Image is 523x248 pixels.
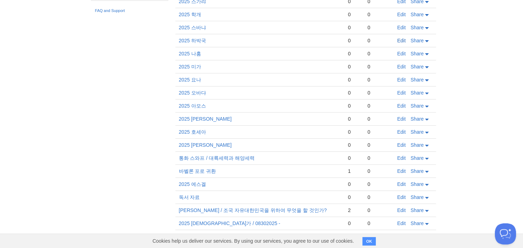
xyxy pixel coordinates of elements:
[179,38,206,43] a: 2025 하박국
[179,103,206,109] a: 2025 아모스
[397,12,406,17] a: Edit
[179,168,216,174] a: 바벨론 포로 귀환
[348,90,360,96] div: 0
[367,77,390,83] div: 0
[179,181,206,187] a: 2025 에스겔
[348,116,360,122] div: 0
[367,24,390,31] div: 0
[179,207,327,213] a: [PERSON_NAME] / 조국 자유대한민국을 위하여 무엇을 할 것인가?
[348,37,360,44] div: 0
[397,51,406,56] a: Edit
[411,194,424,200] span: Share
[348,103,360,109] div: 0
[397,38,406,43] a: Edit
[411,155,424,161] span: Share
[348,155,360,161] div: 0
[397,142,406,148] a: Edit
[362,237,376,246] button: OK
[348,220,360,226] div: 0
[495,223,516,244] iframe: Help Scout Beacon - Open
[348,207,360,213] div: 2
[348,11,360,18] div: 0
[179,220,280,226] a: 2025 [DEMOGRAPHIC_DATA]가 / 08302025 -
[145,234,361,248] span: Cookies help us deliver our services. By using our services, you agree to our use of cookies.
[179,64,201,69] a: 2025 미가
[348,168,360,174] div: 1
[367,194,390,200] div: 0
[367,116,390,122] div: 0
[367,90,390,96] div: 0
[411,51,424,56] span: Share
[397,220,406,226] a: Edit
[179,155,255,161] a: 통화 스와프 / 대륙세력과 해양세력
[367,103,390,109] div: 0
[179,25,206,30] a: 2025 스바냐
[367,50,390,57] div: 0
[367,207,390,213] div: 0
[397,103,406,109] a: Edit
[411,220,424,226] span: Share
[367,155,390,161] div: 0
[367,220,390,226] div: 0
[397,194,406,200] a: Edit
[179,116,232,122] a: 2025 [PERSON_NAME]
[411,38,424,43] span: Share
[367,129,390,135] div: 0
[348,24,360,31] div: 0
[411,207,424,213] span: Share
[411,181,424,187] span: Share
[397,168,406,174] a: Edit
[179,142,232,148] a: 2025 [PERSON_NAME]
[179,12,201,17] a: 2025 학개
[367,142,390,148] div: 0
[411,103,424,109] span: Share
[179,194,200,200] a: 독서 자료
[411,25,424,30] span: Share
[397,64,406,69] a: Edit
[179,129,206,135] a: 2025 호세아
[348,233,360,240] div: 0
[348,77,360,83] div: 0
[348,50,360,57] div: 0
[367,11,390,18] div: 0
[348,181,360,187] div: 0
[179,51,201,56] a: 2025 나훔
[397,77,406,83] a: Edit
[411,90,424,96] span: Share
[367,37,390,44] div: 0
[397,116,406,122] a: Edit
[411,129,424,135] span: Share
[348,129,360,135] div: 0
[179,90,206,96] a: 2025 오바댜
[348,142,360,148] div: 0
[397,155,406,161] a: Edit
[397,25,406,30] a: Edit
[367,233,390,240] div: 0
[367,63,390,70] div: 0
[179,77,201,83] a: 2025 요나
[397,90,406,96] a: Edit
[367,181,390,187] div: 0
[397,181,406,187] a: Edit
[411,168,424,174] span: Share
[397,129,406,135] a: Edit
[411,12,424,17] span: Share
[348,194,360,200] div: 0
[367,168,390,174] div: 0
[411,142,424,148] span: Share
[348,63,360,70] div: 0
[411,64,424,69] span: Share
[95,8,164,14] a: FAQ and Support
[397,207,406,213] a: Edit
[411,77,424,83] span: Share
[411,116,424,122] span: Share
